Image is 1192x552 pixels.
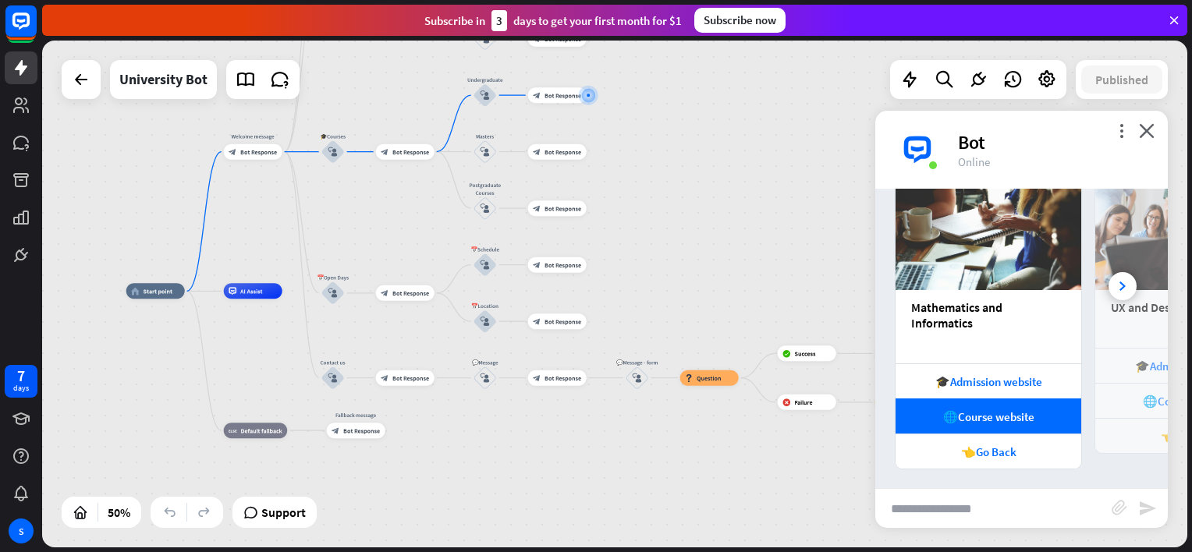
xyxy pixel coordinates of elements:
[131,287,140,295] i: home_2
[545,204,581,212] span: Bot Response
[392,289,429,297] span: Bot Response
[1139,123,1155,138] i: close
[491,10,507,31] div: 3
[481,203,490,213] i: block_user_input
[462,246,509,253] div: 📅Schedule
[424,10,682,31] div: Subscribe in days to get your first month for $1
[1112,500,1127,515] i: block_attachment
[795,349,816,357] span: Success
[229,426,237,434] i: block_fallback
[545,35,581,43] span: Bot Response
[911,299,1066,331] div: Mathematics and Informatics
[903,444,1073,459] div: 👈Go Back
[13,383,29,394] div: days
[903,374,1073,389] div: 🎓Admission website
[241,426,282,434] span: Default fallback
[481,260,490,270] i: block_user_input
[9,518,34,543] div: S
[343,426,380,434] span: Bot Response
[12,6,59,53] button: Open LiveChat chat widget
[462,133,509,140] div: Masters
[782,349,791,357] i: block_success
[328,288,338,298] i: block_user_input
[633,373,642,383] i: block_user_input
[614,359,661,366] div: 💬Message - form
[533,261,541,269] i: block_bot_response
[5,365,37,398] a: 7 days
[462,76,509,83] div: Undergraduate
[697,374,722,382] span: Question
[903,409,1073,424] div: 🌐Course website
[103,500,135,525] div: 50%
[310,274,357,281] div: 📅Open Days
[261,500,306,525] span: Support
[381,289,388,297] i: block_bot_response
[119,60,208,99] div: University Bot
[392,374,429,382] span: Bot Response
[310,133,357,140] div: 🎓Courses
[328,147,338,157] i: block_user_input
[392,148,429,156] span: Bot Response
[533,35,541,43] i: block_bot_response
[545,261,581,269] span: Bot Response
[462,359,509,366] div: 💬Message
[545,91,581,99] span: Bot Response
[481,90,490,100] i: block_user_input
[321,411,391,419] div: Fallback message
[481,373,490,383] i: block_user_input
[144,287,173,295] span: Start point
[310,359,357,366] div: Contact us
[481,317,490,326] i: block_user_input
[381,374,388,382] i: block_bot_response
[958,130,1149,154] div: Bot
[545,148,581,156] span: Bot Response
[218,133,288,140] div: Welcome message
[782,398,791,406] i: block_failure
[545,374,581,382] span: Bot Response
[533,91,541,99] i: block_bot_response
[481,34,490,44] i: block_user_input
[1081,65,1162,94] button: Published
[533,148,541,156] i: block_bot_response
[381,148,388,156] i: block_bot_response
[229,148,236,156] i: block_bot_response
[533,317,541,325] i: block_bot_response
[533,374,541,382] i: block_bot_response
[1114,123,1129,138] i: more_vert
[958,154,1149,169] div: Online
[533,204,541,212] i: block_bot_response
[462,302,509,310] div: 📅Location
[685,374,693,382] i: block_question
[1138,499,1157,518] i: send
[795,398,813,406] span: Failure
[328,373,338,383] i: block_user_input
[332,426,339,434] i: block_bot_response
[481,147,490,157] i: block_user_input
[17,369,25,383] div: 7
[240,287,263,295] span: AI Assist
[545,317,581,325] span: Bot Response
[462,181,509,196] div: Postgraduate Courses
[240,148,277,156] span: Bot Response
[694,8,786,33] div: Subscribe now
